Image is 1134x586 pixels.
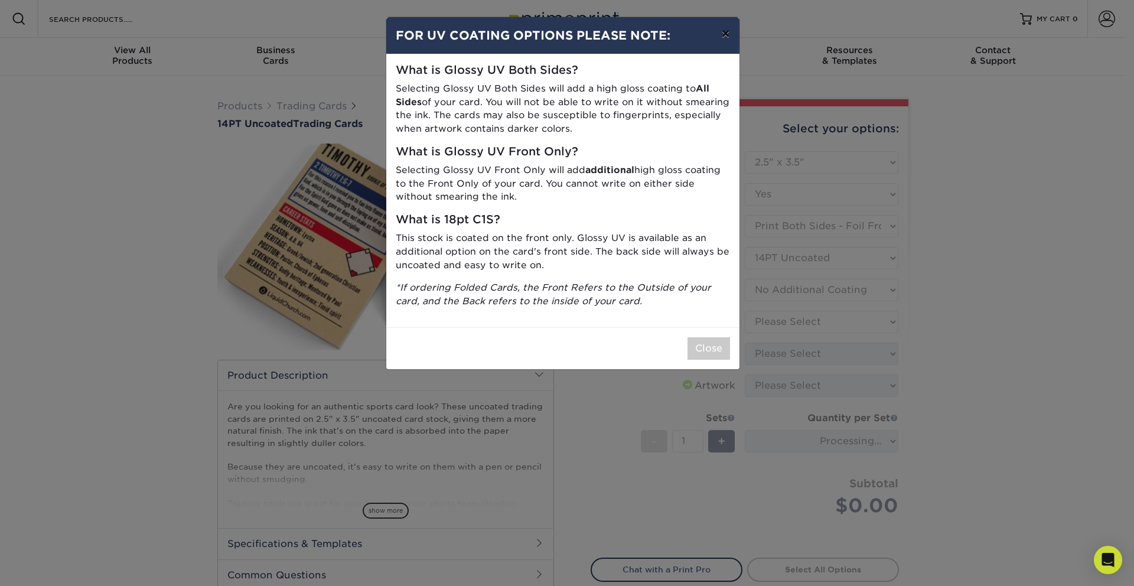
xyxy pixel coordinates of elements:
[396,164,730,204] p: Selecting Glossy UV Front Only will add high gloss coating to the Front Only of your card. You ca...
[687,337,730,360] button: Close
[396,64,730,77] h5: What is Glossy UV Both Sides?
[396,213,730,227] h5: What is 18pt C1S?
[712,17,739,50] button: ×
[396,232,730,272] p: This stock is coated on the front only. Glossy UV is available as an additional option on the car...
[1094,546,1122,574] div: Open Intercom Messenger
[396,27,730,44] h4: FOR UV COATING OPTIONS PLEASE NOTE:
[396,282,711,307] i: *If ordering Folded Cards, the Front Refers to the Outside of your card, and the Back refers to t...
[396,82,730,136] p: Selecting Glossy UV Both Sides will add a high gloss coating to of your card. You will not be abl...
[396,83,709,108] strong: All Sides
[396,145,730,159] h5: What is Glossy UV Front Only?
[585,164,634,175] strong: additional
